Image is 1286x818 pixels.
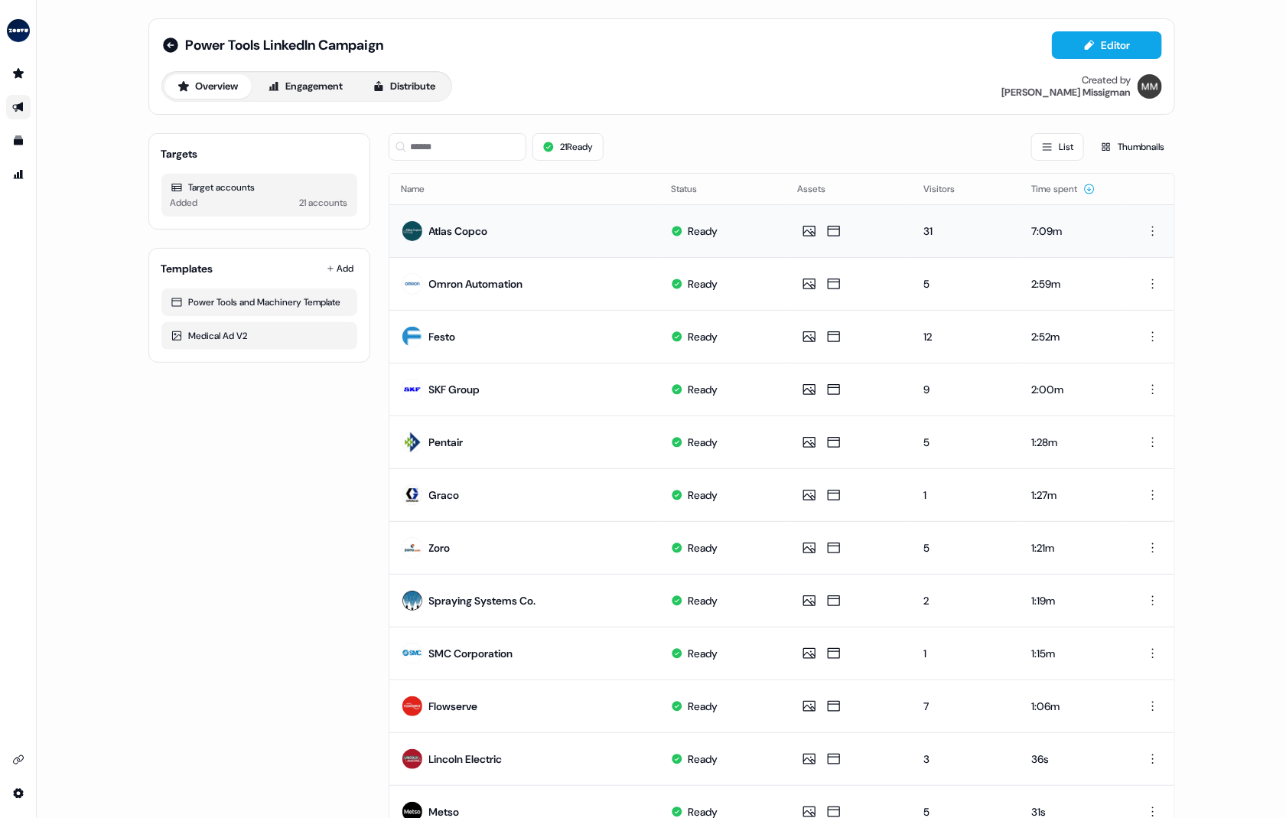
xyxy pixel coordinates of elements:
[1090,133,1175,161] button: Thumbnails
[1083,74,1131,86] div: Created by
[923,751,1007,767] div: 3
[1031,223,1111,239] div: 7:09m
[923,223,1007,239] div: 31
[161,261,213,276] div: Templates
[429,435,464,450] div: Pentair
[1031,276,1111,292] div: 2:59m
[1031,540,1111,556] div: 1:21m
[429,699,478,714] div: Flowserve
[923,175,973,203] button: Visitors
[923,487,1007,503] div: 1
[1031,487,1111,503] div: 1:27m
[688,540,718,556] div: Ready
[688,382,718,397] div: Ready
[923,276,1007,292] div: 5
[6,129,31,153] a: Go to templates
[1031,382,1111,397] div: 2:00m
[360,74,449,99] button: Distribute
[532,133,604,161] button: 21Ready
[429,223,488,239] div: Atlas Copco
[171,328,348,344] div: Medical Ad V2
[6,781,31,806] a: Go to integrations
[1031,435,1111,450] div: 1:28m
[923,646,1007,661] div: 1
[429,276,523,292] div: Omron Automation
[429,646,513,661] div: SMC Corporation
[923,540,1007,556] div: 5
[171,295,348,310] div: Power Tools and Machinery Template
[688,223,718,239] div: Ready
[164,74,252,99] button: Overview
[324,258,357,279] button: Add
[1031,699,1111,714] div: 1:06m
[429,751,503,767] div: Lincoln Electric
[688,593,718,608] div: Ready
[688,276,718,292] div: Ready
[1031,175,1096,203] button: Time spent
[923,382,1007,397] div: 9
[671,175,715,203] button: Status
[6,95,31,119] a: Go to outbound experience
[688,699,718,714] div: Ready
[785,174,911,204] th: Assets
[6,748,31,772] a: Go to integrations
[1052,39,1162,55] a: Editor
[1052,31,1162,59] button: Editor
[429,382,480,397] div: SKF Group
[923,593,1007,608] div: 2
[1138,74,1162,99] img: Morgan
[923,435,1007,450] div: 5
[6,162,31,187] a: Go to attribution
[1031,751,1111,767] div: 36s
[688,751,718,767] div: Ready
[688,329,718,344] div: Ready
[402,175,444,203] button: Name
[300,195,348,210] div: 21 accounts
[923,699,1007,714] div: 7
[688,646,718,661] div: Ready
[688,435,718,450] div: Ready
[429,593,536,608] div: Spraying Systems Co.
[186,36,384,54] span: Power Tools LinkedIn Campaign
[1002,86,1131,99] div: [PERSON_NAME] Missigman
[1031,593,1111,608] div: 1:19m
[161,146,198,161] div: Targets
[171,180,348,195] div: Target accounts
[6,61,31,86] a: Go to prospects
[1031,329,1111,344] div: 2:52m
[429,540,451,556] div: Zoro
[688,487,718,503] div: Ready
[923,329,1007,344] div: 12
[255,74,356,99] button: Engagement
[171,195,198,210] div: Added
[1031,133,1084,161] button: List
[1031,646,1111,661] div: 1:15m
[429,329,456,344] div: Festo
[429,487,460,503] div: Graco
